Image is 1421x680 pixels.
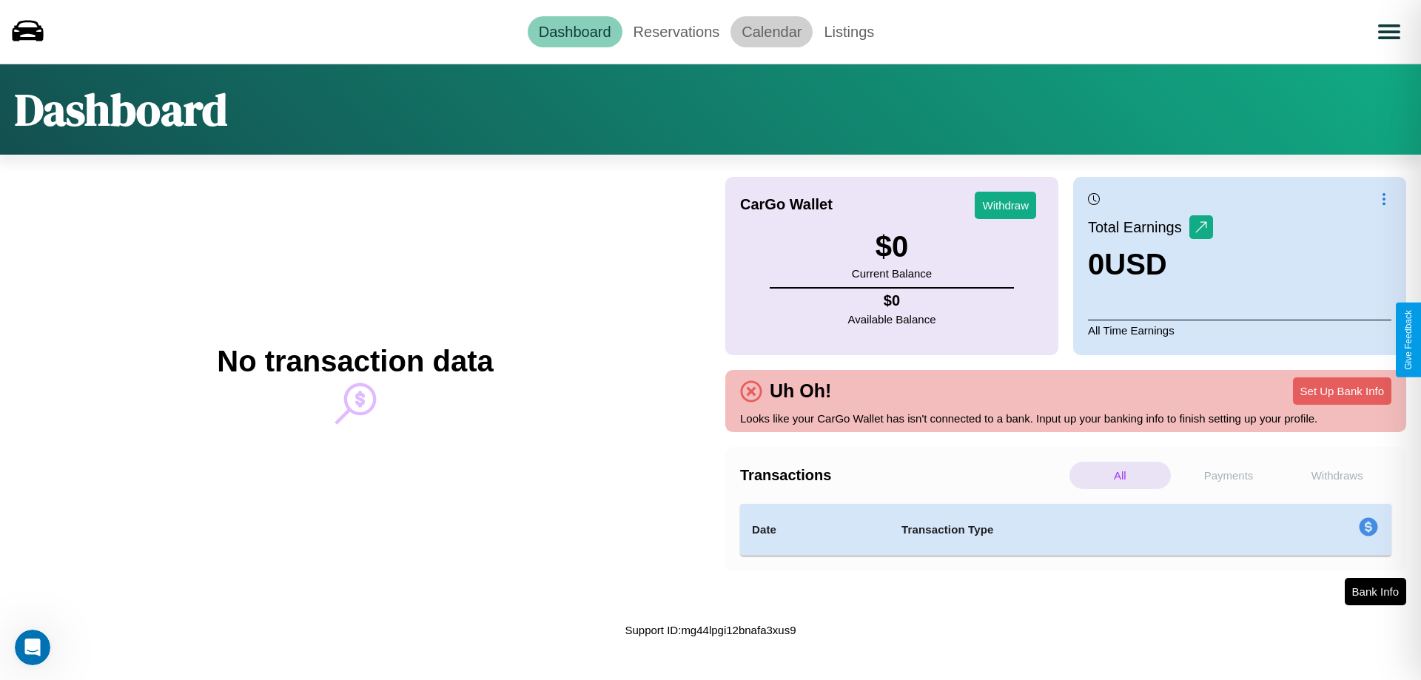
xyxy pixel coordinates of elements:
p: All Time Earnings [1088,320,1391,340]
h4: $ 0 [848,292,936,309]
p: Payments [1178,462,1280,489]
iframe: Intercom live chat [15,630,50,665]
a: Dashboard [528,16,622,47]
h1: Dashboard [15,79,227,140]
p: Withdraws [1286,462,1388,489]
table: simple table [740,504,1391,556]
p: Total Earnings [1088,214,1189,240]
h4: Transactions [740,467,1066,484]
p: Looks like your CarGo Wallet has isn't connected to a bank. Input up your banking info to finish ... [740,408,1391,428]
h2: No transaction data [217,345,493,378]
a: Listings [813,16,885,47]
p: Current Balance [852,263,932,283]
h4: Date [752,521,878,539]
a: Calendar [730,16,813,47]
h4: CarGo Wallet [740,196,833,213]
button: Set Up Bank Info [1293,377,1391,405]
a: Reservations [622,16,731,47]
p: All [1069,462,1171,489]
p: Support ID: mg44lpgi12bnafa3xus9 [625,620,796,640]
button: Bank Info [1345,578,1406,605]
button: Open menu [1368,11,1410,53]
div: Give Feedback [1403,310,1414,370]
p: Available Balance [848,309,936,329]
button: Withdraw [975,192,1036,219]
h3: $ 0 [852,230,932,263]
h3: 0 USD [1088,248,1213,281]
h4: Uh Oh! [762,380,839,402]
h4: Transaction Type [901,521,1237,539]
